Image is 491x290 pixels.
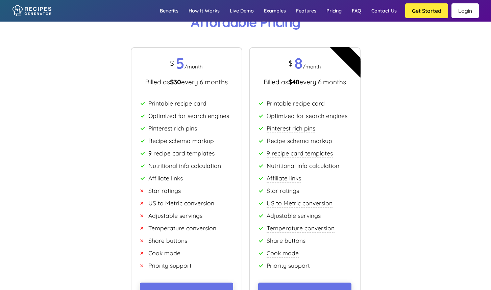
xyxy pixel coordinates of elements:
[148,124,197,132] span: Pinterest rich pins
[111,13,381,30] h3: Affordable Pricing
[170,78,181,86] strong: $30
[267,212,321,219] span: Adjustable servings
[267,187,299,194] span: Star ratings
[148,162,221,169] span: Nutritional info calculation
[267,224,335,232] span: Temperature conversion
[291,1,321,21] a: Features
[148,174,183,182] span: Affiliate links
[451,3,479,18] a: Login
[140,78,233,86] p: Billed as every 6 months
[267,112,347,119] span: Optimized for search engines
[267,124,315,132] span: Pinterest rich pins
[289,59,293,67] span: $
[321,1,347,21] a: Pricing
[148,237,187,244] span: Share buttons
[148,137,214,144] span: Recipe schema markup
[267,137,332,144] span: Recipe schema markup
[267,249,299,257] span: Cook mode
[148,262,192,269] span: Priority support
[170,59,174,67] span: $
[148,112,229,119] span: Optimized for search engines
[267,149,333,157] span: 9 recipe card templates
[176,56,185,70] span: 5
[267,162,339,169] span: Nutritional info calculation
[258,78,351,86] p: Billed as every 6 months
[267,262,310,269] span: Priority support
[155,1,183,21] a: Benefits
[267,237,305,244] span: Share buttons
[259,1,291,21] a: Examples
[225,1,259,21] a: Live demo
[148,187,181,194] span: Star ratings
[303,63,321,70] span: /month
[347,1,366,21] a: FAQ
[294,56,303,70] span: 8
[148,99,206,107] span: Printable recipe card
[148,224,216,232] span: Temperature conversion
[148,212,202,219] span: Adjustable servings
[148,249,180,257] span: Cook mode
[148,199,214,207] span: US to Metric conversion
[267,199,333,207] span: US to Metric conversion
[267,99,325,107] span: Printable recipe card
[405,3,448,18] button: Get Started
[267,174,301,182] span: Affiliate links
[148,149,215,157] span: 9 recipe card templates
[288,78,299,86] strong: $48
[185,63,203,70] span: /month
[183,1,225,21] a: How it works
[366,1,402,21] a: Contact us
